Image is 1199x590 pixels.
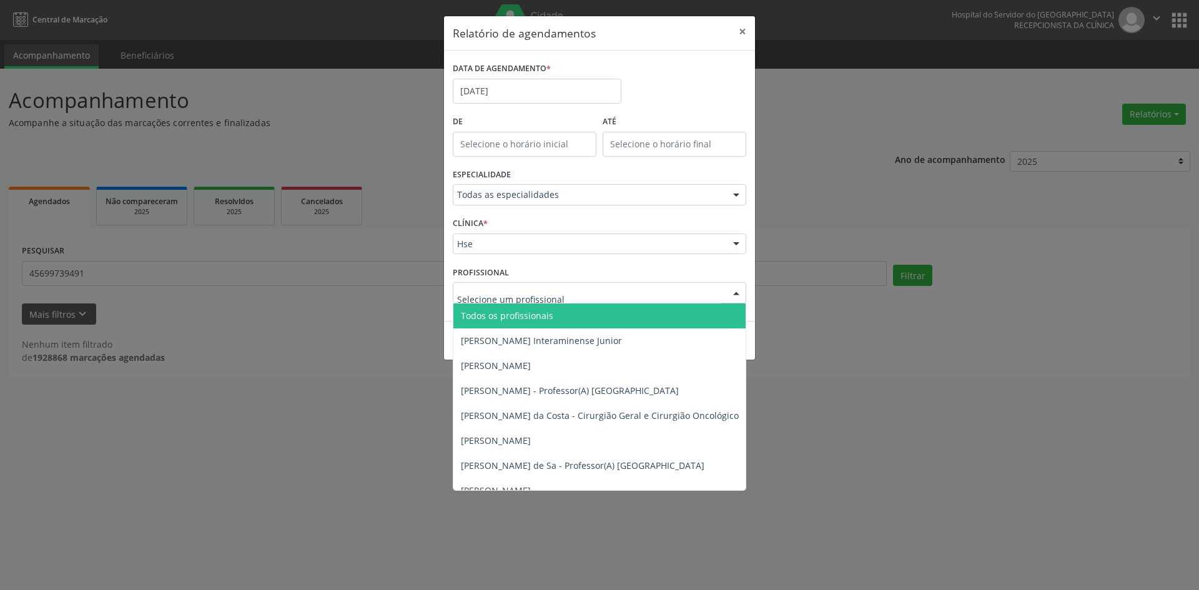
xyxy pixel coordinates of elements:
h5: Relatório de agendamentos [453,25,596,41]
span: [PERSON_NAME] [461,435,531,446]
label: ATÉ [603,112,746,132]
input: Selecione o horário final [603,132,746,157]
button: Close [730,16,755,47]
input: Selecione o horário inicial [453,132,596,157]
input: Selecione uma data ou intervalo [453,79,621,104]
label: De [453,112,596,132]
span: Hse [457,238,721,250]
label: CLÍNICA [453,214,488,234]
span: [PERSON_NAME] [461,484,531,496]
span: [PERSON_NAME] - Professor(A) [GEOGRAPHIC_DATA] [461,385,679,396]
span: [PERSON_NAME] de Sa - Professor(A) [GEOGRAPHIC_DATA] [461,460,704,471]
label: DATA DE AGENDAMENTO [453,59,551,79]
span: [PERSON_NAME] da Costa - Cirurgião Geral e Cirurgião Oncológico [461,410,739,421]
input: Selecione um profissional [457,287,721,312]
span: [PERSON_NAME] [461,360,531,371]
label: PROFISSIONAL [453,263,509,282]
span: Todas as especialidades [457,189,721,201]
span: Todos os profissionais [461,310,553,322]
label: ESPECIALIDADE [453,165,511,185]
span: [PERSON_NAME] Interaminense Junior [461,335,622,347]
